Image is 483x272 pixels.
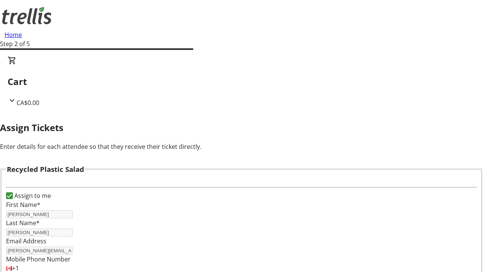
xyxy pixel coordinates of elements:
[6,201,40,209] label: First Name*
[6,219,40,227] label: Last Name*
[6,255,71,263] label: Mobile Phone Number
[13,191,51,200] label: Assign to me
[8,75,475,88] h2: Cart
[8,56,475,107] div: CartCA$0.00
[7,164,84,175] h3: Recycled Plastic Salad
[6,237,46,245] label: Email Address
[17,99,39,107] span: CA$0.00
